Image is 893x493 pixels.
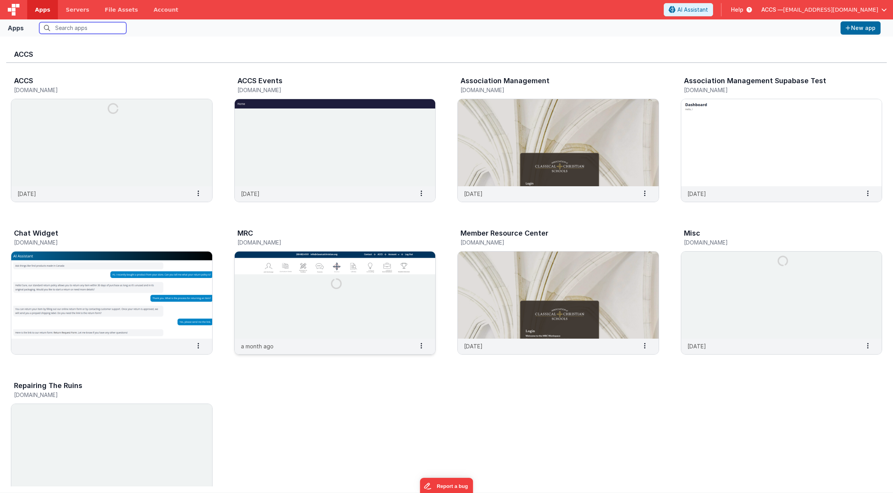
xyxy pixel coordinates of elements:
span: Help [731,6,743,14]
h3: Chat Widget [14,229,58,237]
h3: Repairing The Ruins [14,382,82,390]
button: New app [841,21,881,35]
p: [DATE] [687,190,706,198]
span: Apps [35,6,50,14]
span: [EMAIL_ADDRESS][DOMAIN_NAME] [783,6,878,14]
span: Servers [66,6,89,14]
h5: [DOMAIN_NAME] [14,240,193,245]
p: [DATE] [17,190,36,198]
h5: [DOMAIN_NAME] [14,87,193,93]
h5: [DOMAIN_NAME] [460,240,640,245]
h3: ACCS [14,51,879,58]
h3: MRC [237,229,253,237]
h5: [DOMAIN_NAME] [237,240,417,245]
h3: Association Management [460,77,549,85]
p: a month ago [241,342,274,350]
p: [DATE] [464,190,483,198]
div: Apps [8,23,24,33]
h5: [DOMAIN_NAME] [460,87,640,93]
span: File Assets [105,6,138,14]
p: [DATE] [464,342,483,350]
p: [DATE] [241,190,260,198]
button: AI Assistant [664,3,713,16]
h3: Misc [684,229,700,237]
h5: [DOMAIN_NAME] [684,87,863,93]
h3: ACCS Events [237,77,283,85]
span: ACCS — [761,6,783,14]
p: [DATE] [687,342,706,350]
h3: ACCS [14,77,33,85]
h3: Member Resource Center [460,229,548,237]
button: ACCS — [EMAIL_ADDRESS][DOMAIN_NAME] [761,6,887,14]
span: AI Assistant [677,6,708,14]
h3: Association Management Supabase Test [684,77,826,85]
h5: [DOMAIN_NAME] [237,87,417,93]
input: Search apps [39,22,126,34]
h5: [DOMAIN_NAME] [684,240,863,245]
h5: [DOMAIN_NAME] [14,392,193,398]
